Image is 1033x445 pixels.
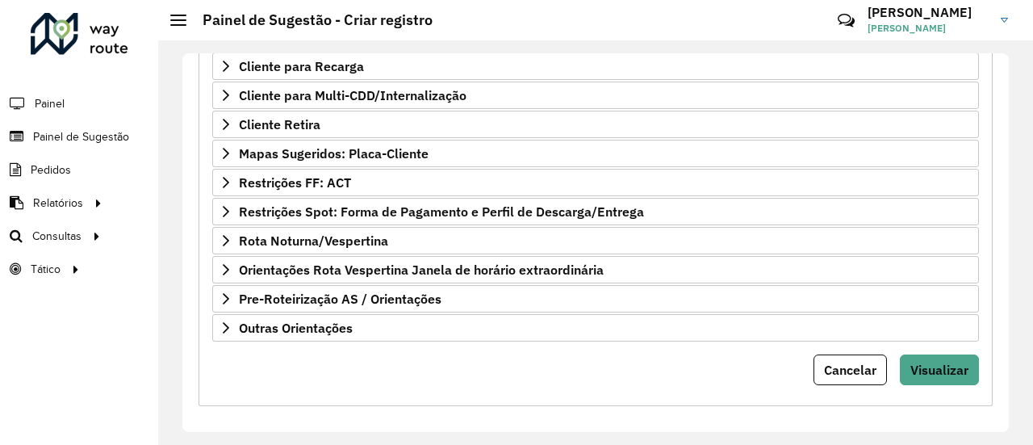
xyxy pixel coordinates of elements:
[35,95,65,112] span: Painel
[212,256,979,283] a: Orientações Rota Vespertina Janela de horário extraordinária
[239,263,604,276] span: Orientações Rota Vespertina Janela de horário extraordinária
[910,362,968,378] span: Visualizar
[900,355,979,385] button: Visualizar
[239,205,644,218] span: Restrições Spot: Forma de Pagamento e Perfil de Descarga/Entrega
[31,162,71,178] span: Pedidos
[212,198,979,225] a: Restrições Spot: Forma de Pagamento e Perfil de Descarga/Entrega
[212,169,979,196] a: Restrições FF: ACT
[239,292,441,305] span: Pre-Roteirização AS / Orientações
[868,21,989,36] span: [PERSON_NAME]
[33,195,83,212] span: Relatórios
[186,11,433,29] h2: Painel de Sugestão - Criar registro
[829,3,864,38] a: Contato Rápido
[824,362,876,378] span: Cancelar
[31,261,61,278] span: Tático
[813,355,887,385] button: Cancelar
[212,140,979,167] a: Mapas Sugeridos: Placa-Cliente
[239,321,353,334] span: Outras Orientações
[212,111,979,138] a: Cliente Retira
[212,285,979,313] a: Pre-Roteirização AS / Orientações
[239,118,320,131] span: Cliente Retira
[212,82,979,109] a: Cliente para Multi-CDD/Internalização
[239,234,388,247] span: Rota Noturna/Vespertina
[32,228,82,245] span: Consultas
[212,227,979,254] a: Rota Noturna/Vespertina
[868,5,989,20] h3: [PERSON_NAME]
[212,52,979,80] a: Cliente para Recarga
[212,314,979,342] a: Outras Orientações
[239,147,429,160] span: Mapas Sugeridos: Placa-Cliente
[33,128,129,145] span: Painel de Sugestão
[239,176,351,189] span: Restrições FF: ACT
[239,60,364,73] span: Cliente para Recarga
[239,89,466,102] span: Cliente para Multi-CDD/Internalização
